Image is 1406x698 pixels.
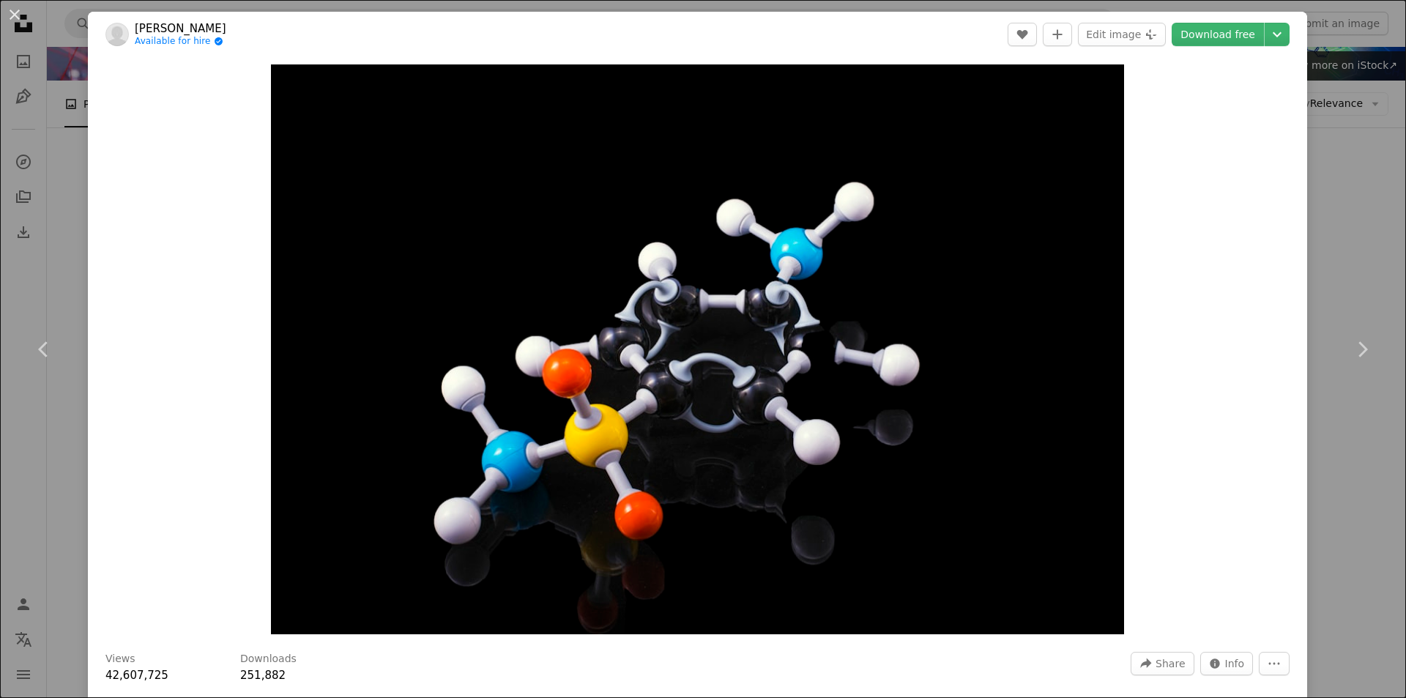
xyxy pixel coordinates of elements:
[105,669,168,682] span: 42,607,725
[105,23,129,46] img: Go to Terry Vlisidis's profile
[1078,23,1166,46] button: Edit image
[271,64,1125,634] button: Zoom in on this image
[1008,23,1037,46] button: Like
[105,652,135,667] h3: Views
[1200,652,1254,675] button: Stats about this image
[1259,652,1290,675] button: More Actions
[1043,23,1072,46] button: Add to Collection
[1318,279,1406,420] a: Next
[135,21,226,36] a: [PERSON_NAME]
[240,652,297,667] h3: Downloads
[1225,653,1245,675] span: Info
[1131,652,1194,675] button: Share this image
[1156,653,1185,675] span: Share
[271,64,1125,634] img: blue white and yellow balloons
[1172,23,1264,46] a: Download free
[240,669,286,682] span: 251,882
[1265,23,1290,46] button: Choose download size
[135,36,226,48] a: Available for hire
